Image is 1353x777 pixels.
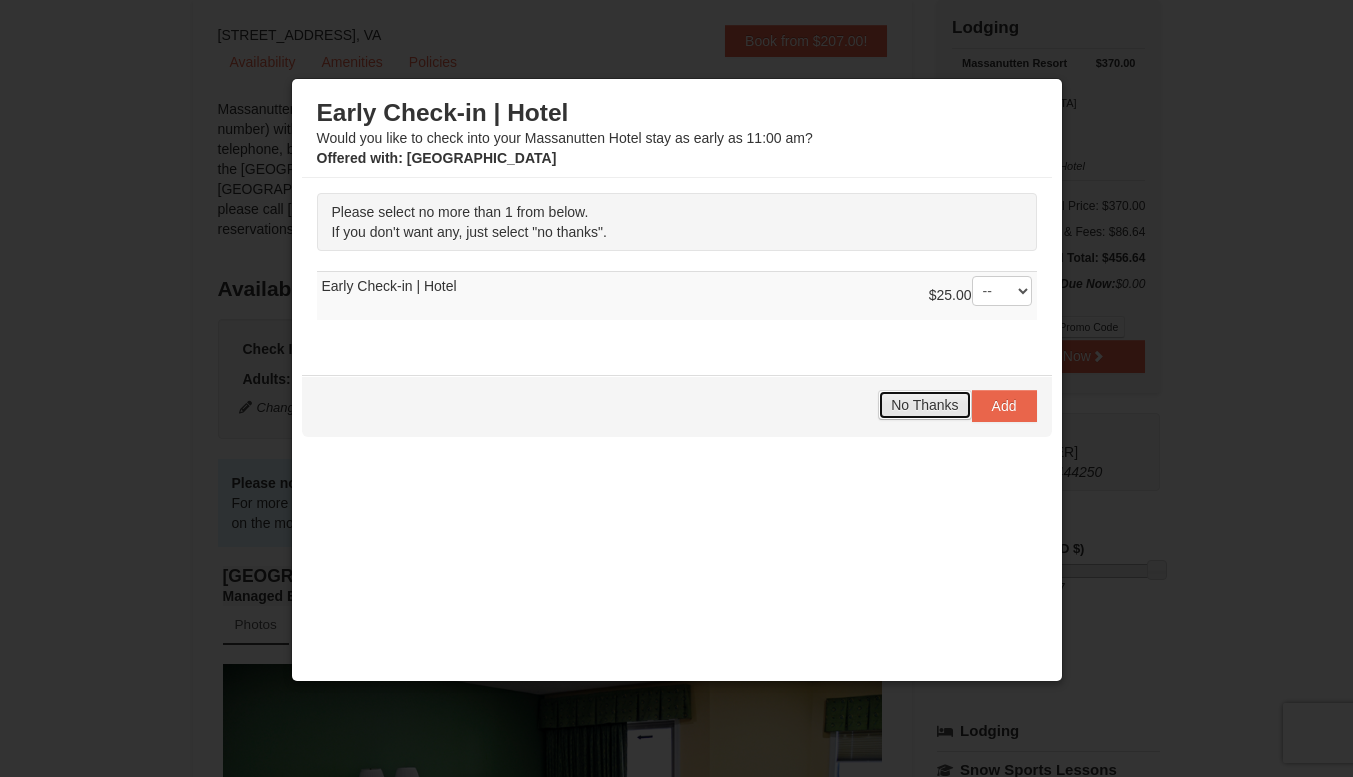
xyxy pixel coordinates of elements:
[317,98,1037,128] h3: Early Check-in | Hotel
[992,398,1017,414] span: Add
[972,390,1037,422] button: Add
[332,204,589,220] span: Please select no more than 1 from below.
[891,397,958,413] span: No Thanks
[332,224,607,240] span: If you don't want any, just select "no thanks".
[317,150,557,166] strong: : [GEOGRAPHIC_DATA]
[878,390,971,420] button: No Thanks
[317,98,1037,168] div: Would you like to check into your Massanutten Hotel stay as early as 11:00 am?
[317,150,399,166] span: Offered with
[929,276,1032,316] div: $25.00
[317,271,1037,320] td: Early Check-in | Hotel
